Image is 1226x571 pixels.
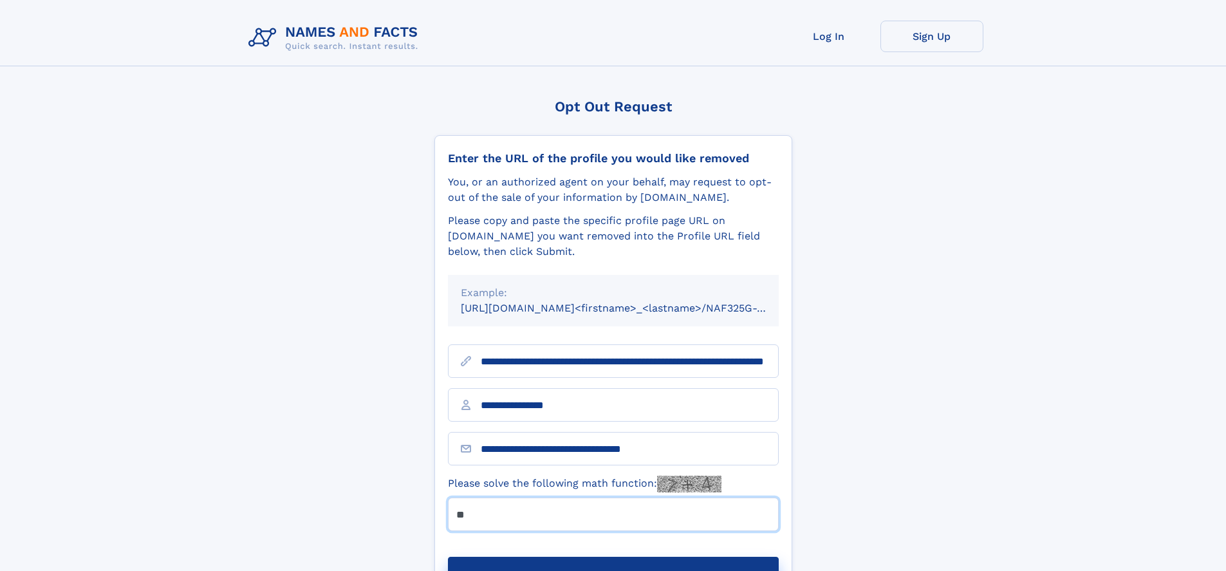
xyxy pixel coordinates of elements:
[243,21,429,55] img: Logo Names and Facts
[448,476,721,492] label: Please solve the following math function:
[448,213,779,259] div: Please copy and paste the specific profile page URL on [DOMAIN_NAME] you want removed into the Pr...
[461,285,766,301] div: Example:
[777,21,880,52] a: Log In
[880,21,983,52] a: Sign Up
[461,302,803,314] small: [URL][DOMAIN_NAME]<firstname>_<lastname>/NAF325G-xxxxxxxx
[448,174,779,205] div: You, or an authorized agent on your behalf, may request to opt-out of the sale of your informatio...
[434,98,792,115] div: Opt Out Request
[448,151,779,165] div: Enter the URL of the profile you would like removed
